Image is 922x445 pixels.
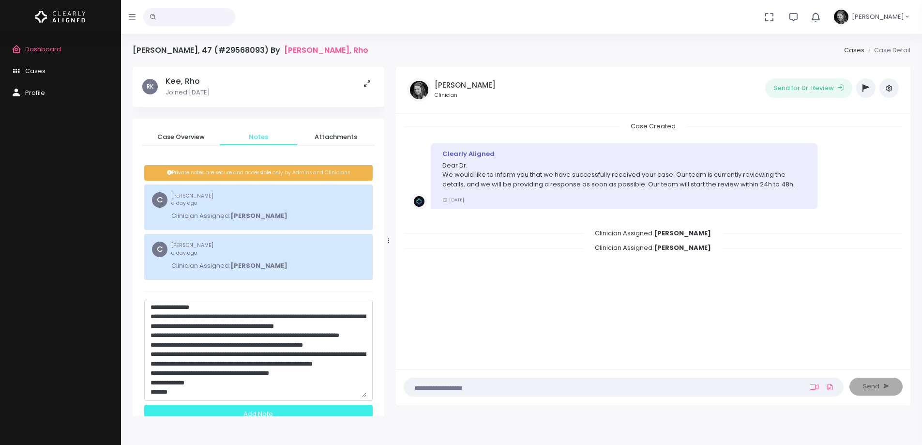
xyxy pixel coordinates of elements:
span: a day ago [171,249,197,257]
span: Dashboard [25,45,61,54]
span: [PERSON_NAME] [852,12,904,22]
div: Private notes are secure and accessible only by Admins and Clinicians [144,165,373,181]
span: Clinician Assigned: [583,240,723,255]
p: Clinician Assigned: [171,211,287,221]
img: Logo Horizontal [35,7,86,27]
span: Attachments [305,132,367,142]
span: Profile [25,88,45,97]
small: [PERSON_NAME] [171,242,287,257]
a: Add Loom Video [808,383,820,391]
span: Case Created [619,119,687,134]
p: Joined [DATE] [166,88,210,97]
h4: [PERSON_NAME], 47 (#29568093) By [133,46,368,55]
h5: Kee, Rho [166,77,210,86]
small: [PERSON_NAME] [171,192,287,207]
b: [PERSON_NAME] [654,229,711,238]
span: Cases [25,66,45,76]
img: Header Avatar [832,8,850,26]
div: scrollable content [133,67,384,416]
a: Cases [844,46,864,55]
div: scrollable content [404,122,903,360]
span: Case Overview [150,132,212,142]
small: [DATE] [442,197,464,203]
span: a day ago [171,199,197,207]
div: Add Note [144,405,373,423]
span: C [152,242,167,257]
span: Clinician Assigned: [583,226,723,241]
button: Send for Dr. Review [765,78,852,98]
b: [PERSON_NAME] [654,243,711,252]
li: Case Detail [864,46,910,55]
h5: [PERSON_NAME] [435,81,496,90]
b: [PERSON_NAME] [230,261,287,270]
a: Add Files [824,378,836,396]
small: Clinician [435,92,496,99]
a: [PERSON_NAME], Rho [284,46,368,55]
div: Clearly Aligned [442,149,806,159]
span: Notes [227,132,289,142]
b: [PERSON_NAME] [230,211,287,220]
p: Clinician Assigned: [171,261,287,271]
span: C [152,192,167,208]
span: RK [142,79,158,94]
p: Dear Dr. We would like to inform you that we have successfully received your case. Our team is cu... [442,161,806,189]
